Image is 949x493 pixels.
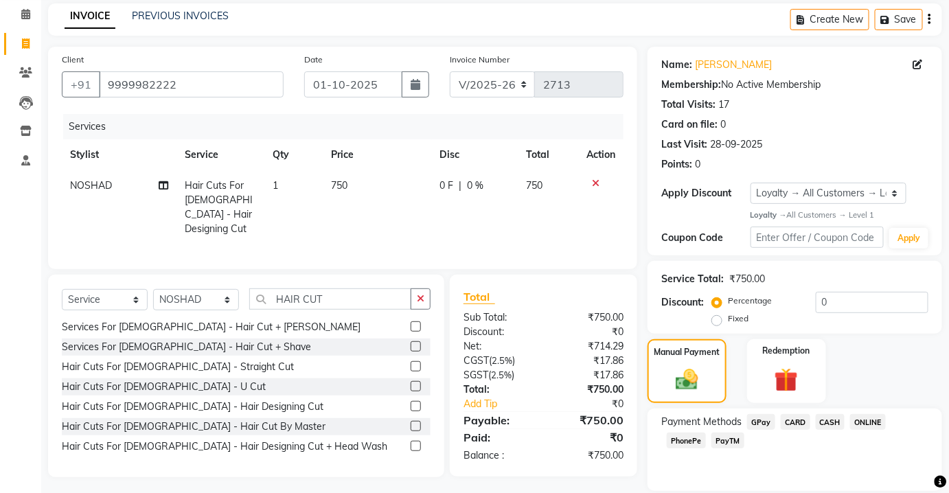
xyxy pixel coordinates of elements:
div: Balance : [453,448,544,463]
div: ( ) [453,354,544,368]
div: All Customers → Level 1 [751,209,928,221]
input: Enter Offer / Coupon Code [751,227,884,248]
span: GPay [747,414,775,430]
div: Service Total: [661,272,724,286]
div: Services For [DEMOGRAPHIC_DATA] - Hair Cut + Shave [62,340,311,354]
span: 2.5% [492,355,512,366]
span: 1 [273,179,278,192]
input: Search by Name/Mobile/Email/Code [99,71,284,98]
div: ₹0 [558,397,634,411]
div: Coupon Code [661,231,751,245]
button: Apply [889,228,928,249]
th: Action [578,139,624,170]
th: Price [323,139,432,170]
div: Hair Cuts For [DEMOGRAPHIC_DATA] - Hair Designing Cut + Head Wash [62,439,387,454]
a: [PERSON_NAME] [695,58,772,72]
span: PayTM [711,433,744,448]
div: No Active Membership [661,78,928,92]
strong: Loyalty → [751,210,787,220]
span: CGST [464,354,489,367]
label: Percentage [728,295,772,307]
span: CASH [816,414,845,430]
button: Create New [790,9,869,30]
div: Card on file: [661,117,718,132]
span: CARD [781,414,810,430]
div: Discount: [453,325,544,339]
div: ₹17.86 [543,368,634,382]
div: Services [63,114,634,139]
div: ₹750.00 [543,310,634,325]
label: Fixed [728,312,748,325]
th: Qty [264,139,323,170]
div: Name: [661,58,692,72]
button: +91 [62,71,100,98]
div: Hair Cuts For [DEMOGRAPHIC_DATA] - Hair Designing Cut [62,400,323,414]
span: 750 [526,179,542,192]
div: ₹714.29 [543,339,634,354]
span: 2.5% [491,369,512,380]
button: Save [875,9,923,30]
div: Hair Cuts For [DEMOGRAPHIC_DATA] - Straight Cut [62,360,294,374]
a: INVOICE [65,4,115,29]
span: 0 F [440,179,454,193]
div: 17 [718,98,729,112]
span: ONLINE [850,414,886,430]
th: Stylist [62,139,176,170]
span: Payment Methods [661,415,742,429]
label: Date [304,54,323,66]
div: Net: [453,339,544,354]
span: 750 [331,179,347,192]
div: Apply Discount [661,186,751,200]
th: Total [518,139,578,170]
span: 0 % [468,179,484,193]
label: Invoice Number [450,54,510,66]
input: Search or Scan [249,288,411,310]
div: 0 [720,117,726,132]
th: Service [176,139,264,170]
div: Discount: [661,295,704,310]
span: Hair Cuts For [DEMOGRAPHIC_DATA] - Hair Designing Cut [185,179,253,235]
div: Points: [661,157,692,172]
th: Disc [432,139,518,170]
div: Sub Total: [453,310,544,325]
div: Services For [DEMOGRAPHIC_DATA] - Hair Cut + [PERSON_NAME] [62,320,361,334]
img: _cash.svg [669,367,705,393]
div: ₹750.00 [543,448,634,463]
span: NOSHAD [70,179,112,192]
div: ₹17.86 [543,354,634,368]
div: 0 [695,157,700,172]
div: Total: [453,382,544,397]
div: Membership: [661,78,721,92]
label: Redemption [763,345,810,357]
img: _gift.svg [767,365,805,395]
span: Total [464,290,495,304]
div: ₹0 [543,429,634,446]
div: Total Visits: [661,98,716,112]
label: Manual Payment [654,346,720,358]
div: ₹750.00 [543,382,634,397]
span: SGST [464,369,488,381]
div: 28-09-2025 [710,137,762,152]
div: ₹750.00 [729,272,765,286]
div: Paid: [453,429,544,446]
div: Hair Cuts For [DEMOGRAPHIC_DATA] - U Cut [62,380,266,394]
span: | [459,179,462,193]
a: PREVIOUS INVOICES [132,10,229,22]
div: Last Visit: [661,137,707,152]
div: Hair Cuts For [DEMOGRAPHIC_DATA] - Hair Cut By Master [62,420,325,434]
div: Payable: [453,412,544,428]
span: PhonePe [667,433,706,448]
div: ₹750.00 [543,412,634,428]
label: Client [62,54,84,66]
div: ₹0 [543,325,634,339]
a: Add Tip [453,397,558,411]
div: ( ) [453,368,544,382]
